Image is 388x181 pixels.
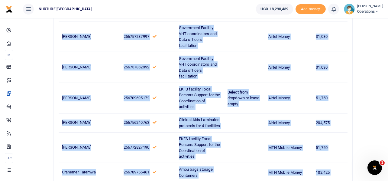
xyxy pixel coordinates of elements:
[296,4,326,14] span: Add money
[176,52,224,83] td: Government Facility VHT coordinators and Data officers facilitation
[265,21,313,52] td: Airtel Money
[344,4,355,15] img: profile-user
[153,65,157,69] a: This number has been validated
[5,50,13,60] li: M
[357,4,383,9] small: [PERSON_NAME]
[62,65,91,69] span: [PERSON_NAME]
[254,4,295,15] li: Wallet ballance
[312,132,348,163] td: 51,750
[124,65,149,69] span: 256757862392
[62,170,96,174] span: Cranemer Taremwa
[153,34,157,39] a: This number has been validated
[5,7,13,11] a: logo-small logo-large logo-large
[124,120,149,125] span: 256756240763
[36,6,94,12] span: NURTURE [GEOGRAPHIC_DATA]
[176,21,224,52] td: Government Facility VHT coordinators and Data officers facilitation
[265,52,313,83] td: Airtel Money
[153,145,157,150] a: This number has been validated
[296,4,326,14] li: Toup your wallet
[124,96,149,100] span: 256709695172
[62,145,91,150] span: [PERSON_NAME]
[312,83,348,113] td: 51,750
[312,114,348,132] td: 204,575
[5,153,13,163] li: Ac
[124,170,149,174] span: 256789755461
[312,21,348,52] td: 31,030
[176,114,224,132] td: Clinical Aids Laminated protocols for 4 facilities
[265,132,313,163] td: MTN Mobile Money
[153,120,157,125] a: This number has been validated
[124,34,149,39] span: 256757237997
[260,6,288,12] span: UGX 18,290,439
[380,160,385,165] span: 1
[367,160,382,175] iframe: Intercom live chat
[176,132,224,163] td: EKFS facility Focal Persons Support for the Coordination of activities
[62,120,91,125] span: [PERSON_NAME]
[153,96,157,100] a: This number has been validated
[124,145,149,150] span: 256772827190
[265,83,313,113] td: Airtel Money
[62,34,91,39] span: [PERSON_NAME]
[296,6,326,11] a: Add money
[176,83,224,113] td: EKFS facility Focal Persons Support for the Coordination of activities
[344,4,383,15] a: profile-user [PERSON_NAME] Operations
[224,83,265,113] td: Select from dropdown or leave empty
[265,114,313,132] td: Airtel Money
[62,96,91,100] span: [PERSON_NAME]
[312,52,348,83] td: 31,030
[256,4,293,15] a: UGX 18,290,439
[5,6,13,13] img: logo-small
[357,9,383,14] span: Operations
[153,170,157,174] a: This number has been validated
